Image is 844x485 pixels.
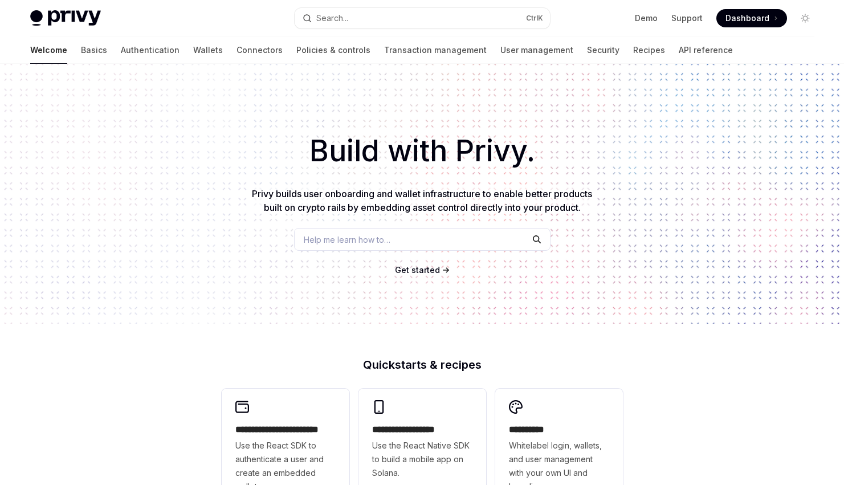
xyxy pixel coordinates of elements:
[671,13,703,24] a: Support
[384,36,487,64] a: Transaction management
[296,36,370,64] a: Policies & controls
[395,264,440,276] a: Get started
[725,13,769,24] span: Dashboard
[237,36,283,64] a: Connectors
[295,8,550,28] button: Search...CtrlK
[372,439,472,480] span: Use the React Native SDK to build a mobile app on Solana.
[30,10,101,26] img: light logo
[500,36,573,64] a: User management
[121,36,180,64] a: Authentication
[252,188,592,213] span: Privy builds user onboarding and wallet infrastructure to enable better products built on crypto ...
[81,36,107,64] a: Basics
[796,9,814,27] button: Toggle dark mode
[30,36,67,64] a: Welcome
[526,14,543,23] span: Ctrl K
[635,13,658,24] a: Demo
[716,9,787,27] a: Dashboard
[222,359,623,370] h2: Quickstarts & recipes
[304,234,390,246] span: Help me learn how to…
[193,36,223,64] a: Wallets
[633,36,665,64] a: Recipes
[587,36,619,64] a: Security
[18,129,826,173] h1: Build with Privy.
[316,11,348,25] div: Search...
[395,265,440,275] span: Get started
[679,36,733,64] a: API reference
